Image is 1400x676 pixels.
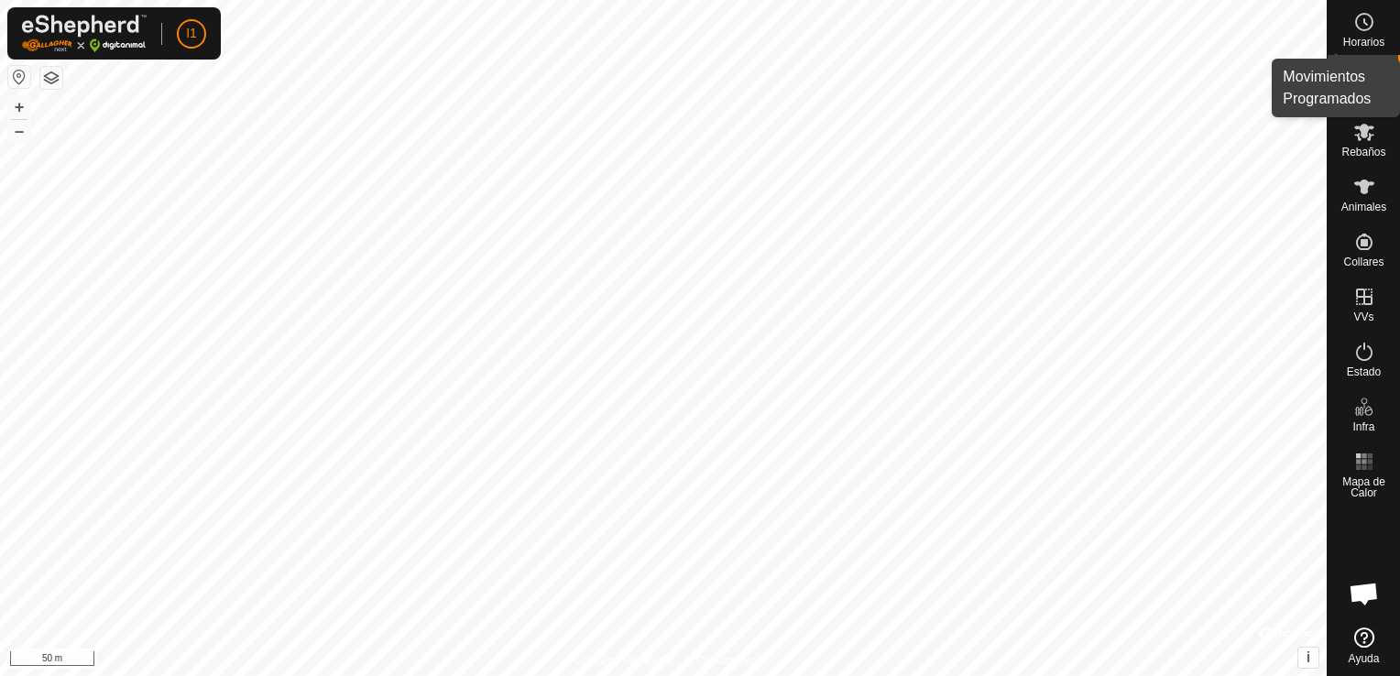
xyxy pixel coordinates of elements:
[186,24,197,43] span: I1
[1298,648,1318,668] button: i
[1307,649,1310,665] span: i
[1343,256,1384,267] span: Collares
[1353,311,1373,322] span: VVs
[1347,366,1381,377] span: Estado
[1352,421,1374,432] span: Infra
[1328,620,1400,671] a: Ayuda
[1343,37,1384,48] span: Horarios
[22,15,147,52] img: Logo Gallagher
[696,652,758,669] a: Contáctenos
[8,120,30,142] button: –
[1332,476,1395,498] span: Mapa de Calor
[1341,147,1385,158] span: Rebaños
[1337,566,1392,621] div: Chat abierto
[8,96,30,118] button: +
[8,66,30,88] button: Restablecer Mapa
[569,652,674,669] a: Política de Privacidad
[1341,202,1386,213] span: Animales
[40,67,62,89] button: Capas del Mapa
[1349,653,1380,664] span: Ayuda
[1347,92,1381,103] span: Alertas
